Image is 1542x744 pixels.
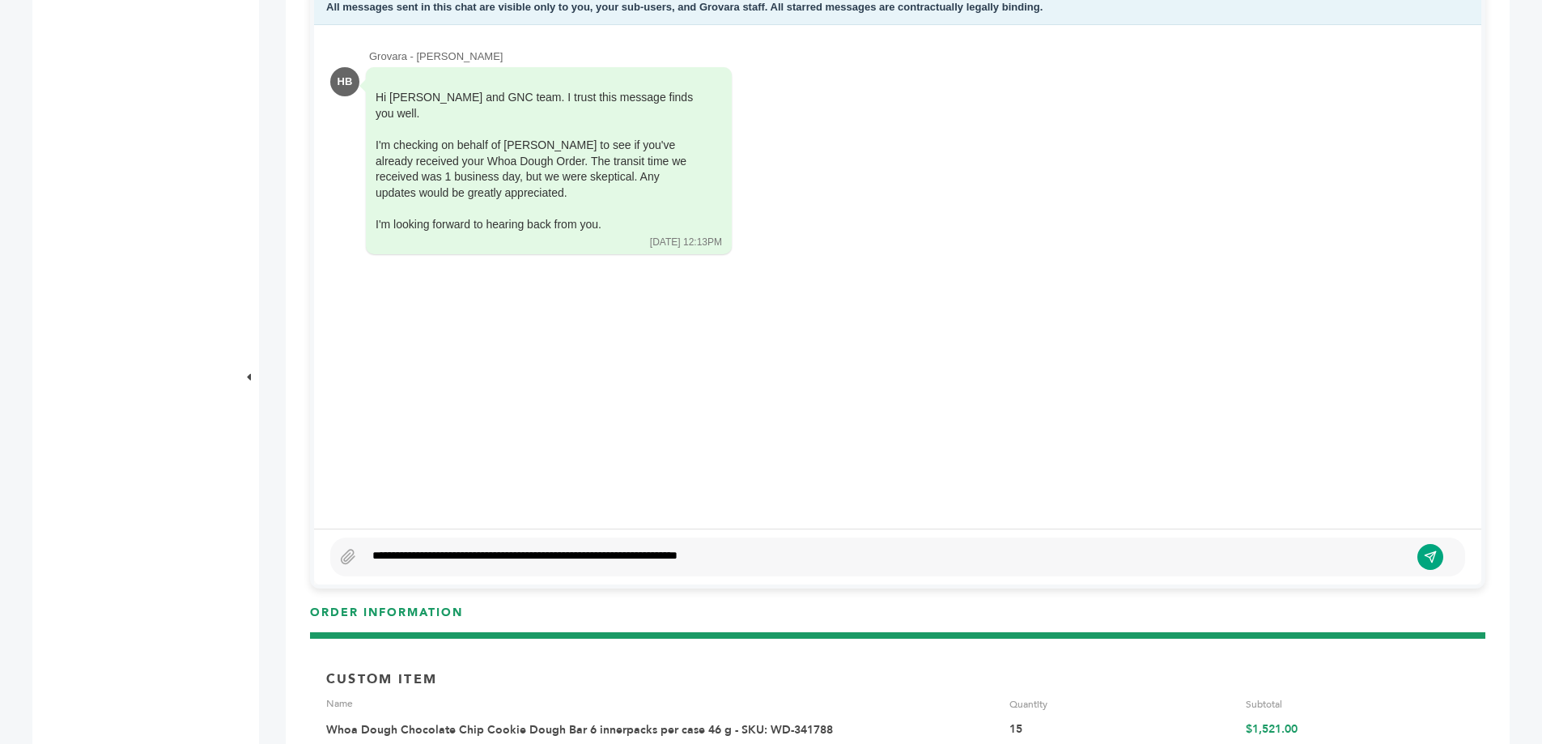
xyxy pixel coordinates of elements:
[1246,697,1469,712] div: Subtotal
[330,67,359,96] div: HB
[326,697,997,712] div: Name
[369,49,1465,64] div: Grovara - [PERSON_NAME]
[326,670,437,688] p: Custom Item
[376,138,699,201] div: I'm checking on behalf of [PERSON_NAME] to see if you've already received your Whoa Dough Order. ...
[376,217,699,233] div: I'm looking forward to hearing back from you.
[1009,722,1233,738] div: 15
[376,90,699,232] div: Hi [PERSON_NAME] and GNC team. I trust this message finds you well.
[650,236,722,249] div: [DATE] 12:13PM
[326,722,997,738] div: Whoa Dough Chocolate Chip Cookie Dough Bar 6 innerpacks per case 46 g - SKU: WD-341788
[1009,697,1233,712] div: Quantity
[310,605,1485,633] h3: ORDER INFORMATION
[1246,722,1469,738] div: $1,521.00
